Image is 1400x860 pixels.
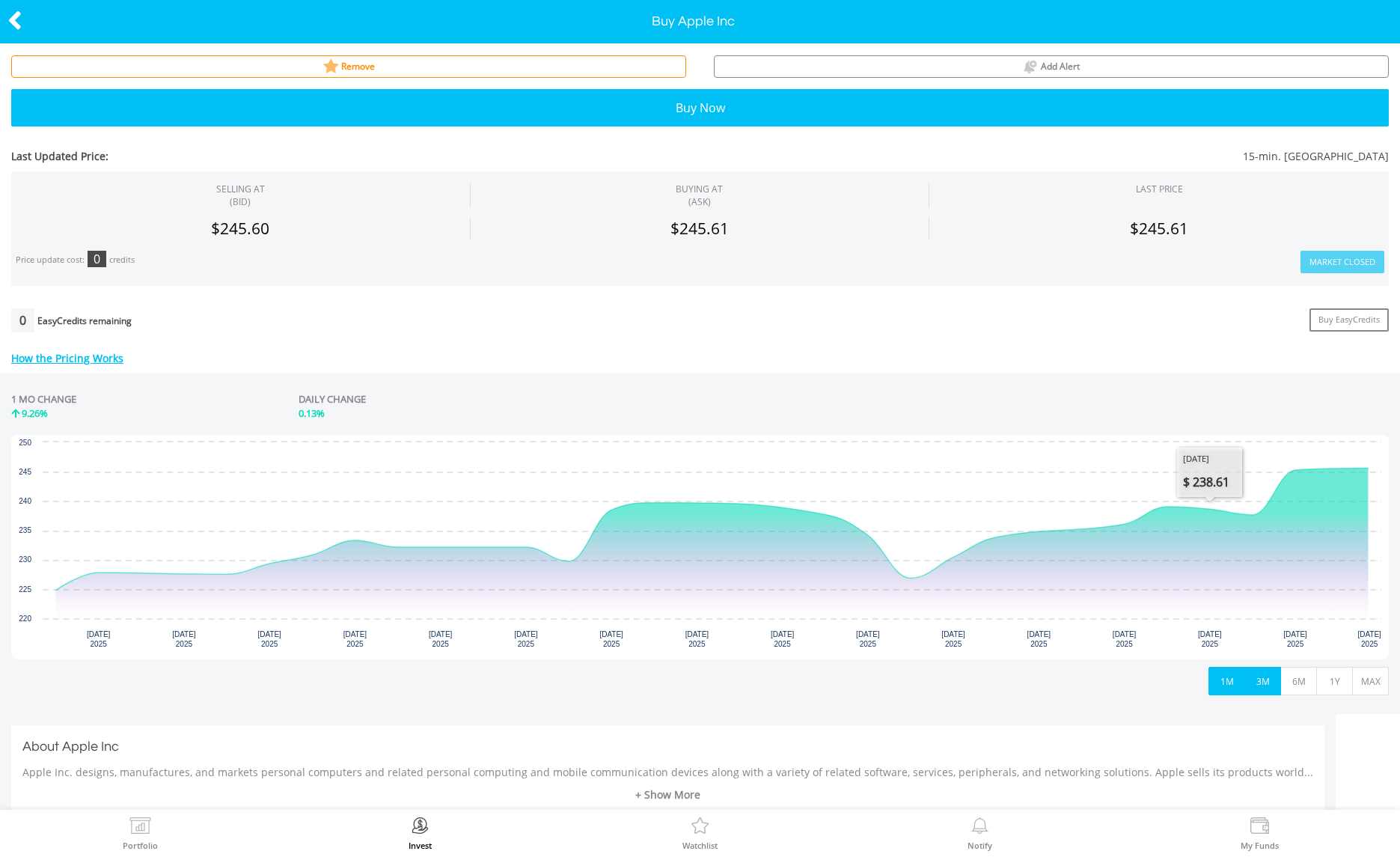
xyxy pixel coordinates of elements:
[341,60,375,73] span: Remove
[1136,183,1183,195] div: LAST PRICE
[123,817,158,850] a: Portfolio
[11,435,1389,659] div: Chart. Highcharts interactive chart.
[514,630,538,648] text: [DATE] 2025
[409,817,432,838] img: Invest Now
[19,614,31,623] text: 220
[1241,841,1279,850] label: My Funds
[682,817,718,850] a: Watchlist
[1113,630,1137,648] text: [DATE] 2025
[216,183,265,208] div: SELLING AT
[19,526,31,534] text: 235
[1309,308,1389,332] a: Buy EasyCredits
[585,149,1389,164] span: 15-min. [GEOGRAPHIC_DATA]
[1208,667,1245,695] button: 1M
[1027,630,1051,648] text: [DATE] 2025
[714,55,1389,78] button: price alerts bell Add Alert
[88,251,106,267] div: 0
[11,89,1389,126] button: Buy Now
[1198,630,1222,648] text: [DATE] 2025
[685,630,709,648] text: [DATE] 2025
[19,468,31,476] text: 245
[19,439,31,447] text: 250
[1022,58,1039,75] img: price alerts bell
[1241,817,1279,850] a: My Funds
[37,316,132,329] div: EasyCredits remaining
[676,183,723,208] span: BUYING AT
[1352,667,1389,695] button: MAX
[856,630,880,648] text: [DATE] 2025
[1316,667,1353,695] button: 1Y
[216,195,265,208] span: (BID)
[1280,667,1317,695] button: 6M
[968,817,991,838] img: View Notifications
[941,630,965,648] text: [DATE] 2025
[409,841,432,850] label: Invest
[123,841,158,850] label: Portfolio
[968,841,992,850] label: Notify
[11,308,34,332] div: 0
[22,787,1313,802] a: + Show More
[172,630,196,648] text: [DATE] 2025
[11,149,585,164] span: Last Updated Price:
[670,218,729,239] span: $245.61
[211,218,269,239] span: $245.60
[1041,60,1080,73] span: Add Alert
[22,406,48,420] span: 9.26%
[1130,218,1188,239] span: $245.61
[676,195,723,208] span: (ASK)
[688,817,712,838] img: Watchlist
[19,497,31,505] text: 240
[299,392,643,406] div: DAILY CHANGE
[19,555,31,564] text: 230
[299,406,325,420] span: 0.13%
[129,817,152,838] img: View Portfolio
[409,817,432,850] a: Invest
[19,585,31,594] text: 225
[11,392,76,406] div: 1 MO CHANGE
[1283,630,1307,648] text: [DATE] 2025
[11,351,123,365] a: How the Pricing Works
[1244,667,1281,695] button: 3M
[682,841,718,850] label: Watchlist
[429,630,453,648] text: [DATE] 2025
[22,737,1313,757] h3: About Apple Inc
[771,630,795,648] text: [DATE] 2025
[11,55,686,78] button: watchlist Remove
[1357,630,1381,648] text: [DATE] 2025
[343,630,367,648] text: [DATE] 2025
[11,435,1389,659] svg: Interactive chart
[323,58,339,75] img: watchlist
[1248,817,1271,838] img: View Funds
[1300,251,1384,274] button: Market Closed
[599,630,623,648] text: [DATE] 2025
[16,254,85,266] div: Price update cost:
[22,765,1313,780] p: Apple Inc. designs, manufactures, and markets personal computers and related personal computing a...
[968,817,992,850] a: Notify
[257,630,281,648] text: [DATE] 2025
[109,254,135,266] div: credits
[87,630,111,648] text: [DATE] 2025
